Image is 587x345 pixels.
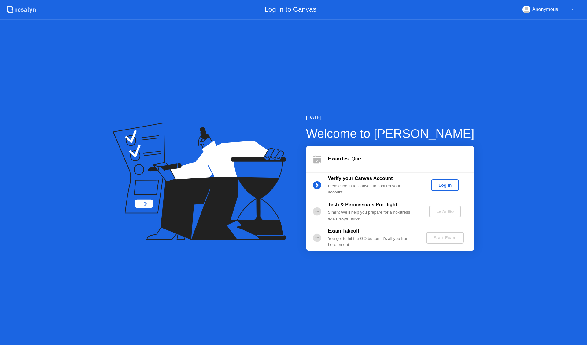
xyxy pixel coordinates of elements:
div: : We’ll help you prepare for a no-stress exam experience [328,209,416,222]
b: Exam Takeoff [328,228,360,233]
button: Let's Go [429,206,461,217]
button: Start Exam [426,232,464,244]
div: Please log in to Canvas to confirm your account [328,183,416,196]
div: Start Exam [429,235,461,240]
b: Verify your Canvas Account [328,176,393,181]
b: Tech & Permissions Pre-flight [328,202,397,207]
div: You get to hit the GO button! It’s all you from here on out [328,236,416,248]
div: Log In [434,183,456,188]
div: ▼ [571,6,574,13]
div: Let's Go [431,209,459,214]
div: Welcome to [PERSON_NAME] [306,124,474,143]
button: Log In [431,179,459,191]
div: [DATE] [306,114,474,121]
b: 5 min [328,210,339,215]
div: Anonymous [532,6,558,13]
div: Test Quiz [328,155,474,163]
b: Exam [328,156,341,161]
